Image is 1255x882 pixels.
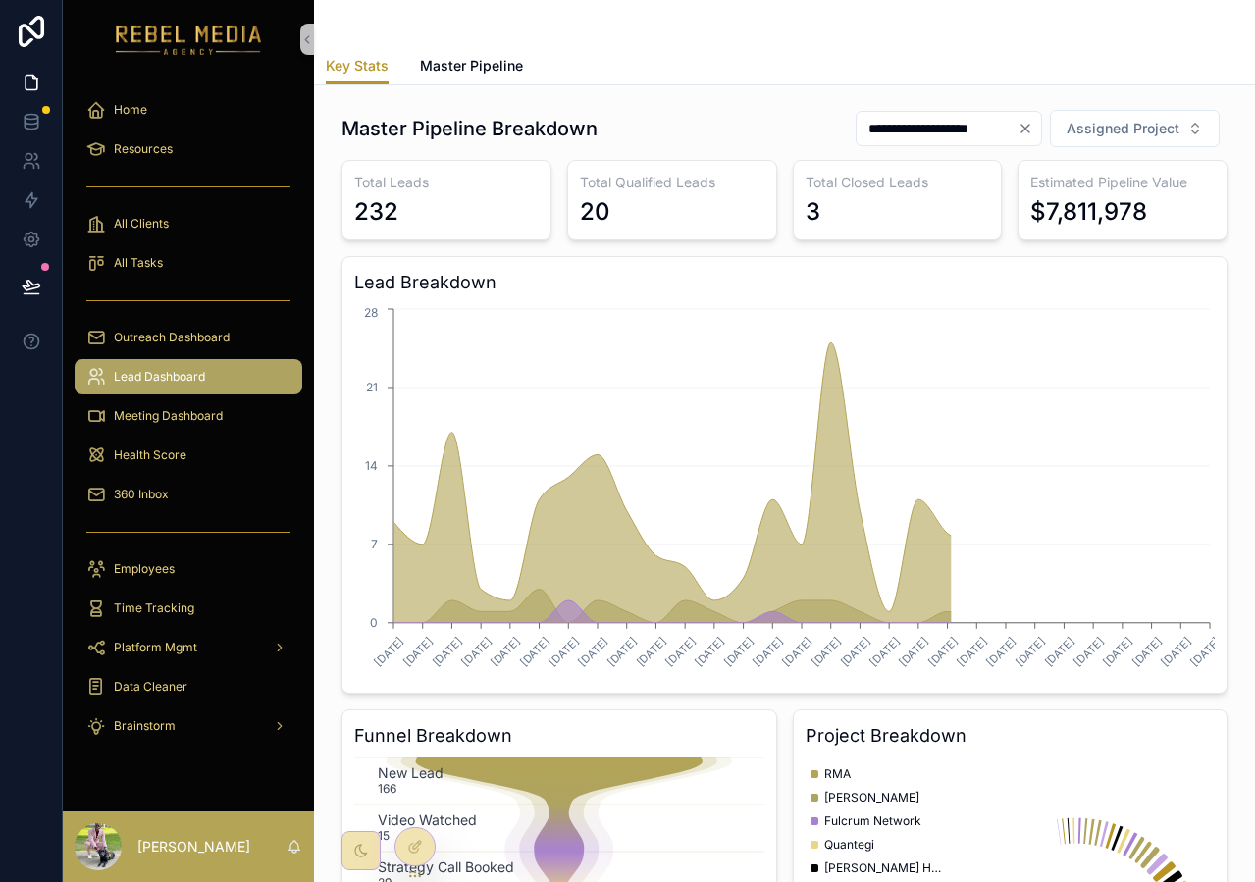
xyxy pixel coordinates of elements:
a: Meeting Dashboard [75,398,302,434]
span: [PERSON_NAME] [824,790,919,805]
text: [DATE] [604,634,640,669]
a: Outreach Dashboard [75,320,302,355]
a: All Clients [75,206,302,241]
h3: Total Closed Leads [806,173,990,192]
h3: Funnel Breakdown [354,722,764,750]
span: Brainstorm [114,718,176,734]
text: [DATE] [751,634,786,669]
tspan: 21 [366,380,378,394]
a: 360 Inbox [75,477,302,512]
tspan: 7 [371,537,378,551]
span: Data Cleaner [114,679,187,695]
text: 166 [378,781,396,796]
text: [DATE] [663,634,699,669]
text: [DATE] [1187,634,1223,669]
a: All Tasks [75,245,302,281]
text: [DATE] [634,634,669,669]
text: [DATE] [925,634,961,669]
div: chart [354,304,1215,681]
text: [DATE] [983,634,1019,669]
span: Outreach Dashboard [114,330,230,345]
span: Quantegi [824,837,874,853]
text: [DATE] [400,634,436,669]
text: [DATE] [896,634,931,669]
span: Health Score [114,447,186,463]
a: Health Score [75,438,302,473]
text: [DATE] [779,634,814,669]
h3: Total Qualified Leads [580,173,764,192]
span: Meeting Dashboard [114,408,223,424]
span: All Tasks [114,255,163,271]
span: Assigned Project [1067,119,1179,138]
span: 360 Inbox [114,487,169,502]
a: Lead Dashboard [75,359,302,394]
text: 15 [378,828,390,843]
span: Key Stats [326,56,389,76]
text: [DATE] [721,634,757,669]
text: [DATE] [1100,634,1135,669]
text: New Lead [378,764,444,781]
p: [PERSON_NAME] [137,837,250,856]
span: [PERSON_NAME] Healthcare Advisors [824,860,942,876]
div: 232 [354,196,398,228]
div: 20 [580,196,610,228]
span: Home [114,102,147,118]
text: [DATE] [517,634,552,669]
text: Strategy Call Booked [378,858,514,876]
text: [DATE] [867,634,903,669]
span: Lead Dashboard [114,369,205,385]
a: Data Cleaner [75,669,302,704]
button: Clear [1018,121,1041,136]
text: [DATE] [1129,634,1165,669]
div: scrollable content [63,78,314,769]
a: Employees [75,551,302,587]
h3: Project Breakdown [806,722,1216,750]
text: [DATE] [955,634,990,669]
img: App logo [116,24,262,55]
div: 3 [806,196,820,228]
span: Fulcrum Network [824,813,921,829]
text: [DATE] [430,634,465,669]
a: Key Stats [326,48,389,85]
a: Resources [75,131,302,167]
a: Brainstorm [75,708,302,744]
tspan: 28 [364,305,378,320]
span: Platform Mgmt [114,640,197,655]
a: Time Tracking [75,591,302,626]
text: [DATE] [692,634,727,669]
a: Platform Mgmt [75,630,302,665]
span: Resources [114,141,173,157]
text: [DATE] [1042,634,1077,669]
h3: Lead Breakdown [354,269,1215,296]
button: Select Button [1050,110,1220,147]
text: Video Watched [378,811,477,828]
span: RMA [824,766,851,782]
tspan: 14 [365,458,378,473]
text: [DATE] [1159,634,1194,669]
div: $7,811,978 [1030,196,1147,228]
text: [DATE] [838,634,873,669]
text: [DATE] [575,634,610,669]
text: [DATE] [459,634,495,669]
tspan: 0 [370,615,378,630]
text: [DATE] [371,634,406,669]
text: [DATE] [488,634,523,669]
span: All Clients [114,216,169,232]
text: [DATE] [1072,634,1107,669]
span: Employees [114,561,175,577]
a: Master Pipeline [420,48,523,87]
text: [DATE] [809,634,844,669]
text: [DATE] [1013,634,1048,669]
span: Master Pipeline [420,56,523,76]
a: Home [75,92,302,128]
h3: Estimated Pipeline Value [1030,173,1215,192]
text: [DATE] [547,634,582,669]
h3: Total Leads [354,173,539,192]
span: Time Tracking [114,600,194,616]
h1: Master Pipeline Breakdown [341,115,598,142]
